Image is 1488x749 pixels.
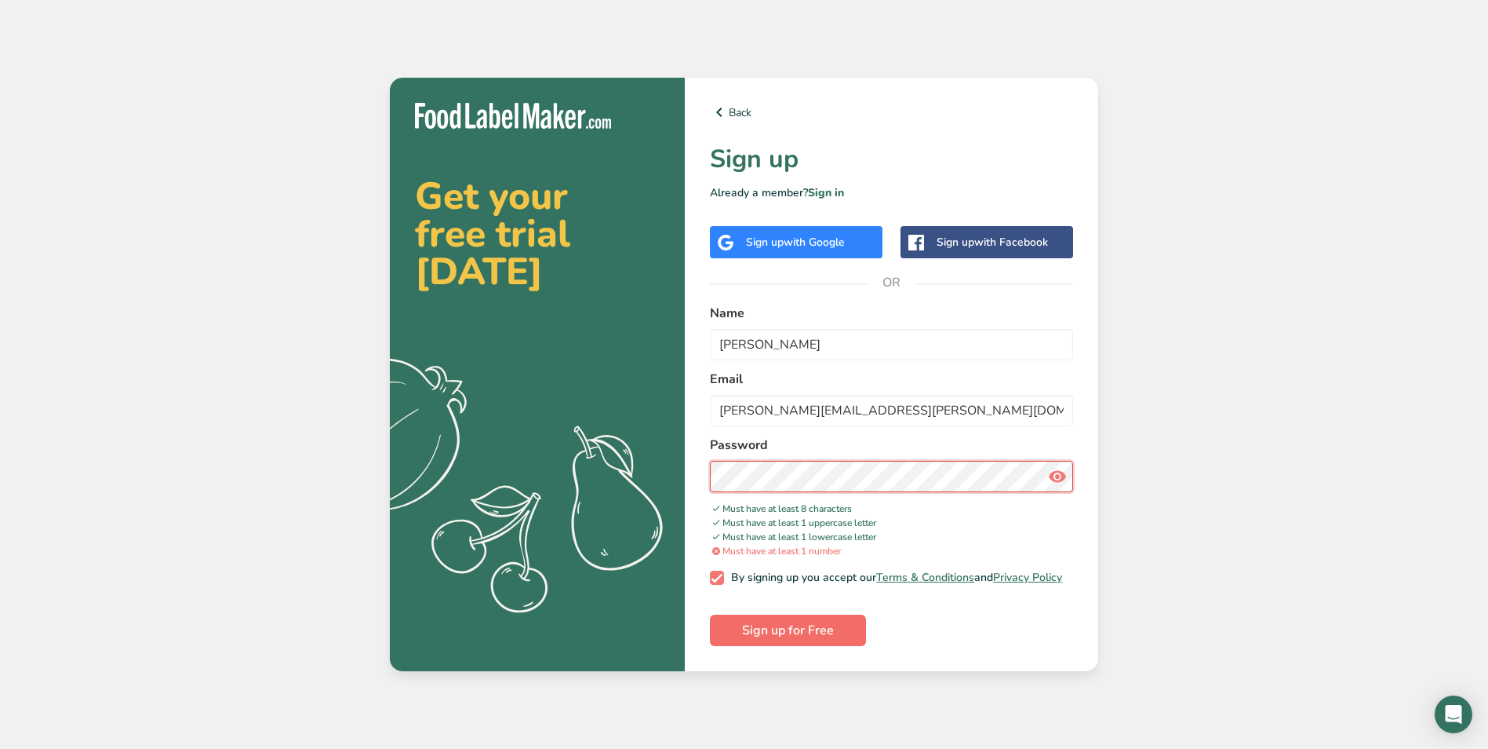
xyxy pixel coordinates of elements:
span: with Google [784,235,845,250]
div: Sign up [937,234,1048,250]
button: Sign up for Free [710,615,866,646]
img: Food Label Maker [415,103,611,129]
label: Email [710,370,1073,389]
span: Sign up for Free [742,621,834,640]
p: Already a member? [710,185,1073,201]
h1: Sign up [710,141,1073,178]
label: Name [710,304,1073,323]
a: Back [710,103,1073,122]
a: Sign in [808,185,844,200]
span: OR [868,259,915,306]
input: John Doe [710,329,1073,360]
span: Must have at least 1 uppercase letter [710,517,876,529]
span: with Facebook [974,235,1048,250]
a: Privacy Policy [993,570,1062,585]
span: By signing up you accept our and [724,571,1063,585]
span: Must have at least 8 characters [710,502,852,515]
h2: Get your free trial [DATE] [415,177,660,290]
input: email@example.com [710,395,1073,426]
span: Must have at least 1 number [710,545,841,557]
div: Sign up [746,234,845,250]
span: Must have at least 1 lowercase letter [710,531,876,543]
a: Terms & Conditions [876,570,974,585]
label: Password [710,436,1073,455]
div: Open Intercom Messenger [1435,696,1472,733]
